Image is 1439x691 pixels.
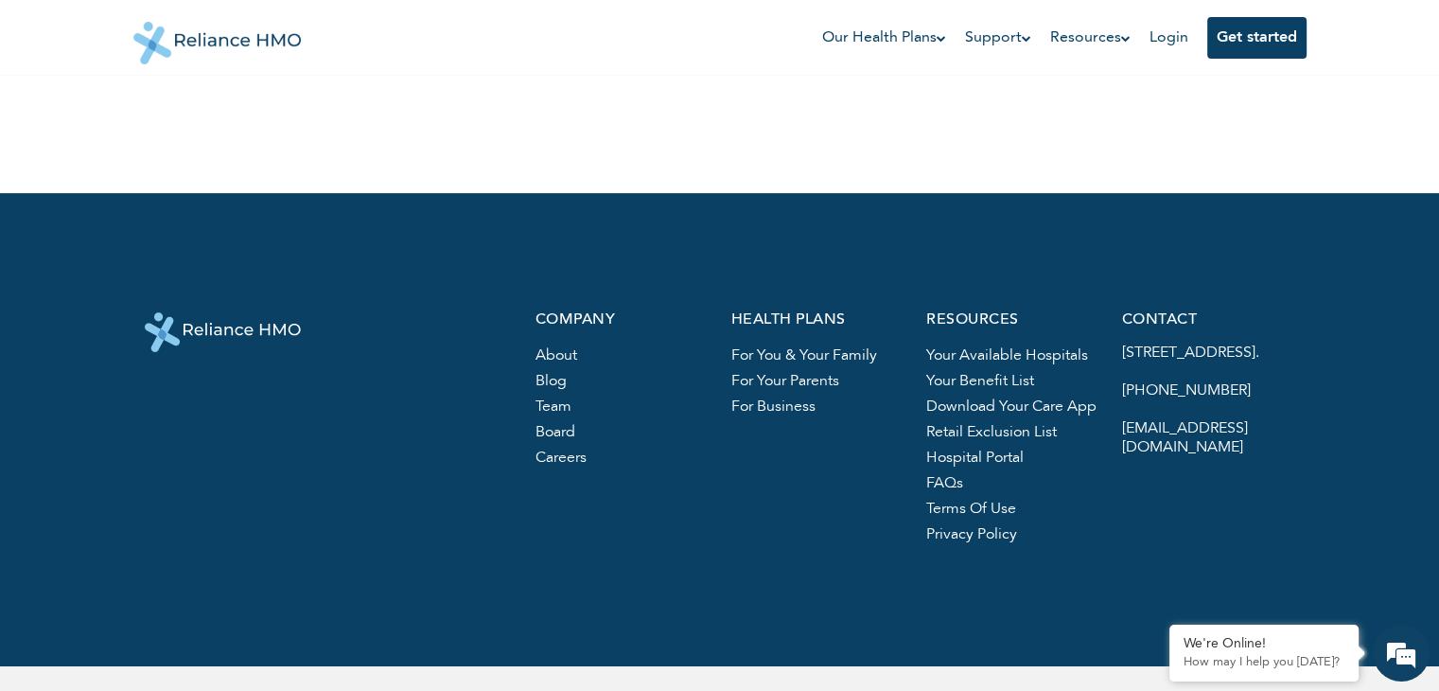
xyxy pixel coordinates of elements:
p: How may I help you today? [1184,655,1344,670]
a: For your parents [730,374,838,389]
a: privacy policy [926,527,1017,542]
a: Your benefit list [926,374,1034,389]
div: FAQs [185,589,361,647]
span: Conversation [9,622,185,635]
p: health plans [730,312,904,328]
a: [STREET_ADDRESS]. [1122,345,1259,361]
a: Our Health Plans [822,27,946,49]
a: Retail exclusion list [926,425,1057,440]
img: Reliance HMO's Logo [133,8,302,64]
a: terms of use [926,502,1016,517]
a: Your available hospitals [926,348,1088,363]
p: resources [926,312,1099,328]
a: hospital portal [926,451,1024,466]
div: Chat with us now [98,106,318,131]
p: company [535,312,709,328]
img: logo-white.svg [145,312,301,352]
a: Resources [1050,27,1131,49]
a: For business [730,399,815,415]
a: [PHONE_NUMBER] [1122,383,1251,399]
div: Minimize live chat window [310,9,356,55]
a: FAQs [926,476,963,491]
textarea: Type your message and hit 'Enter' [9,523,360,589]
a: Login [1149,30,1188,45]
a: blog [535,374,567,389]
a: About [535,348,577,363]
div: We're Online! [1184,636,1344,652]
a: team [535,399,571,415]
a: For you & your family [730,348,876,363]
button: Get started [1207,17,1307,59]
a: Download your care app [926,399,1097,415]
img: d_794563401_company_1708531726252_794563401 [35,95,77,142]
a: Support [965,27,1031,49]
a: [EMAIL_ADDRESS][DOMAIN_NAME] [1122,421,1248,455]
a: board [535,425,575,440]
p: contact [1122,312,1295,328]
a: careers [535,451,587,466]
span: We're online! [110,241,261,433]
